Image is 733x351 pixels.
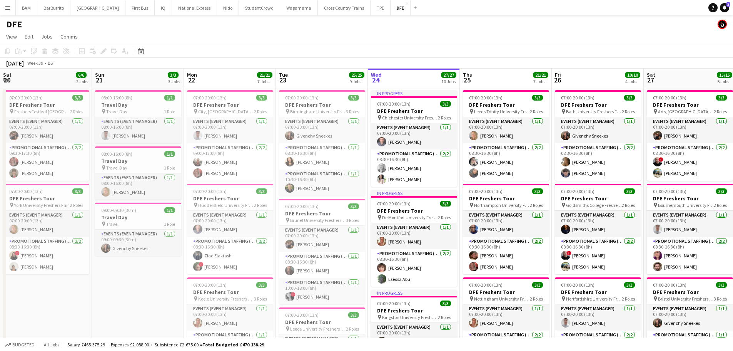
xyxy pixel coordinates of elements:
[279,210,365,217] h3: DFE Freshers Tour
[647,90,733,181] div: 07:00-20:00 (13h)3/3DFE Freshers Tour Arts, [GEOGRAPHIC_DATA] Freshers Fair2 RolesEvents (Event M...
[67,342,264,348] div: Salary £465 375.29 + Expenses £2 088.00 + Subsistence £2 675.00 =
[720,3,729,12] a: 3
[555,143,641,181] app-card-role: Promotional Staffing (Brand Ambassadors)2/208:30-16:30 (8h)[PERSON_NAME][PERSON_NAME]
[41,33,53,40] span: Jobs
[3,90,89,181] div: 07:00-20:00 (13h)3/3DFE Freshers Tour Freshers Festival [GEOGRAPHIC_DATA]2 RolesEvents (Event Man...
[72,188,83,194] span: 3/3
[622,109,635,114] span: 2 Roles
[716,282,727,288] span: 3/3
[646,76,655,84] span: 27
[717,72,732,78] span: 15/15
[101,151,132,157] span: 08:00-16:00 (8h)
[714,109,727,114] span: 2 Roles
[463,237,549,274] app-card-role: Promotional Staffing (Brand Ambassadors)2/208:30-16:30 (8h)[PERSON_NAME][PERSON_NAME]
[95,158,181,165] h3: Travel Day
[348,312,359,318] span: 3/3
[647,71,655,78] span: Sat
[371,323,457,349] app-card-role: Events (Event Manager)1/107:00-20:00 (13h)[PERSON_NAME]
[187,184,273,274] app-job-card: 07:00-20:00 (13h)3/3DFE Freshers Tour Huddersfield University Freshers Fair2 RolesEvents (Event M...
[441,72,456,78] span: 27/27
[279,199,365,304] div: 07:00-20:00 (13h)3/3DFE Freshers Tour Brunel University Freshers Fair3 RolesEvents (Event Manager...
[187,117,273,143] app-card-role: Events (Event Manager)1/107:00-20:00 (13h)[PERSON_NAME]
[474,109,530,114] span: Leeds Trinity University Freshers Fair
[318,0,371,15] button: Cross Country Trains
[95,101,181,108] h3: Travel Day
[377,201,411,207] span: 07:00-20:00 (13h)
[279,252,365,278] app-card-role: Promotional Staffing (Brand Ambassadors)1/108:30-16:30 (8h)[PERSON_NAME]
[530,296,543,302] span: 2 Roles
[186,76,197,84] span: 22
[555,237,641,274] app-card-role: Promotional Staffing (Brand Ambassadors)2/208:30-16:30 (8h)![PERSON_NAME][PERSON_NAME]
[370,76,382,84] span: 24
[658,296,714,302] span: Bristol University Freshers Fair
[193,95,227,101] span: 07:00-20:00 (13h)
[561,188,594,194] span: 07:00-20:00 (13h)
[469,188,503,194] span: 07:00-20:00 (13h)
[647,289,733,296] h3: DFE Freshers Tour
[716,95,727,101] span: 3/3
[187,90,273,181] app-job-card: 07:00-20:00 (13h)3/3DFE Freshers Tour City, [GEOGRAPHIC_DATA] Freshers Fair2 RolesEvents (Event M...
[3,237,89,274] app-card-role: Promotional Staffing (Brand Ambassadors)2/208:30-16:30 (8h)![PERSON_NAME][PERSON_NAME]
[463,195,549,202] h3: DFE Freshers Tour
[3,32,20,42] a: View
[532,188,543,194] span: 3/3
[371,307,457,314] h3: DFE Freshers Tour
[371,0,391,15] button: TPE
[37,0,70,15] button: BarBurrito
[463,90,549,181] app-job-card: 07:00-20:00 (13h)3/3DFE Freshers Tour Leeds Trinity University Freshers Fair2 RolesEvents (Event ...
[12,342,35,348] span: Budgeted
[193,282,227,288] span: 07:00-20:00 (13h)
[60,33,78,40] span: Comms
[202,342,264,348] span: Total Budgeted £470 138.29
[15,251,20,255] span: !
[254,296,267,302] span: 3 Roles
[187,211,273,237] app-card-role: Events (Event Manager)1/107:00-20:00 (13h)[PERSON_NAME]
[4,341,36,349] button: Budgeted
[198,109,254,114] span: City, [GEOGRAPHIC_DATA] Freshers Fair
[438,314,451,320] span: 2 Roles
[239,0,280,15] button: StudentCrowd
[647,143,733,181] app-card-role: Promotional Staffing (Brand Ambassadors)2/208:30-16:30 (8h)![PERSON_NAME][PERSON_NAME]
[462,76,473,84] span: 25
[279,278,365,304] app-card-role: Promotional Staffing (Brand Ambassadors)1/110:00-18:00 (8h)![PERSON_NAME]
[9,95,43,101] span: 07:00-20:00 (13h)
[254,202,267,208] span: 2 Roles
[371,190,457,287] div: In progress07:00-20:00 (13h)3/3DFE Freshers Tour De Montfort University Freshers Fair2 RolesEvent...
[469,282,503,288] span: 07:00-20:00 (13h)
[95,71,104,78] span: Sun
[217,0,239,15] button: Nido
[155,0,172,15] button: IQ
[6,59,24,67] div: [DATE]
[3,143,89,181] app-card-role: Promotional Staffing (Brand Ambassadors)2/209:30-17:30 (8h)[PERSON_NAME][PERSON_NAME]
[279,143,365,170] app-card-role: Promotional Staffing (Brand Ambassadors)1/108:30-16:30 (8h)[PERSON_NAME]
[3,101,89,108] h3: DFE Freshers Tour
[25,60,45,66] span: Week 39
[653,282,686,288] span: 07:00-20:00 (13h)
[561,95,594,101] span: 07:00-20:00 (13h)
[76,72,87,78] span: 6/6
[95,117,181,143] app-card-role: Events (Event Manager)1/108:00-16:00 (8h)[PERSON_NAME]
[164,165,175,171] span: 1 Role
[193,188,227,194] span: 07:00-20:00 (13h)
[38,32,56,42] a: Jobs
[371,190,457,196] div: In progress
[438,115,451,121] span: 2 Roles
[95,90,181,143] app-job-card: 08:00-16:00 (8h)1/1Travel Day Travel Day1 RoleEvents (Event Manager)1/108:00-16:00 (8h)[PERSON_NAME]
[555,184,641,274] app-job-card: 07:00-20:00 (13h)3/3DFE Freshers Tour Goldsmiths College Freshers Fair2 RolesEvents (Event Manage...
[349,72,364,78] span: 25/25
[382,115,438,121] span: Chichester University Freshers Fair
[3,71,12,78] span: Sat
[438,215,451,220] span: 2 Roles
[290,326,346,332] span: Leeds University Freshers Fair
[278,76,288,84] span: 23
[647,117,733,143] app-card-role: Events (Event Manager)1/107:00-20:00 (13h)[PERSON_NAME]
[256,282,267,288] span: 3/3
[95,203,181,256] div: 09:00-09:30 (30m)1/1Travel Day Travel1 RoleEvents (Event Manager)1/109:00-09:30 (30m)Givenchy Sne...
[555,289,641,296] h3: DFE Freshers Tour
[256,188,267,194] span: 3/3
[624,282,635,288] span: 3/3
[566,202,622,208] span: Goldsmiths College Freshers Fair
[532,95,543,101] span: 3/3
[561,282,594,288] span: 07:00-20:00 (13h)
